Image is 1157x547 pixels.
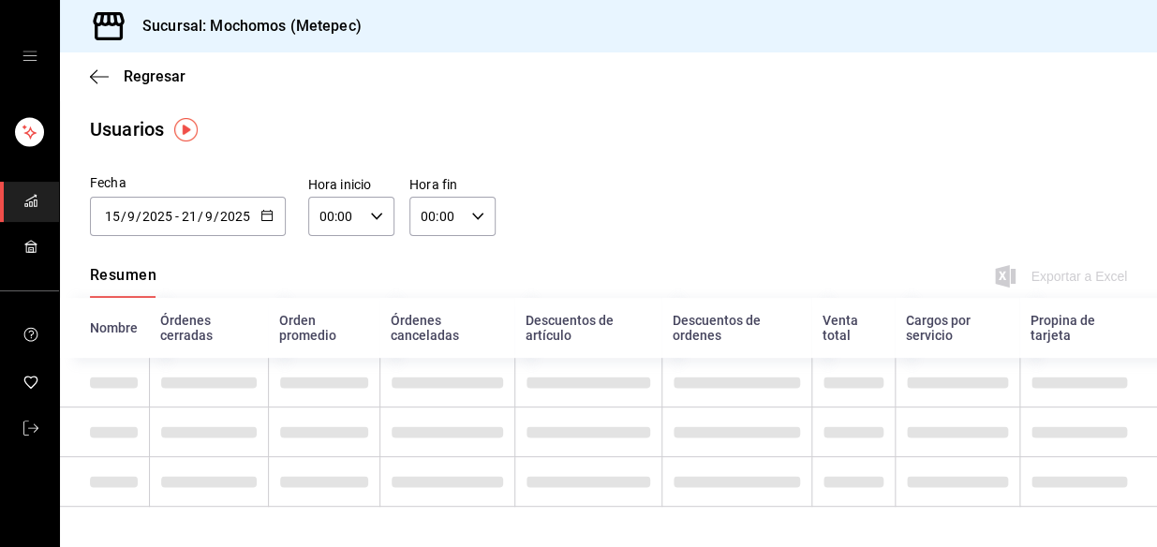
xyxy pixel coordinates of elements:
[214,209,219,224] span: /
[174,118,198,141] img: Tooltip marker
[379,298,514,358] th: Órdenes canceladas
[90,67,185,85] button: Regresar
[126,209,136,224] input: Month
[198,209,203,224] span: /
[124,67,185,85] span: Regresar
[219,209,251,224] input: Year
[204,209,214,224] input: Month
[409,178,496,191] label: Hora fin
[308,178,394,191] label: Hora inicio
[127,15,362,37] h3: Sucursal: Mochomos (Metepec)
[136,209,141,224] span: /
[121,209,126,224] span: /
[811,298,895,358] th: Venta total
[175,209,179,224] span: -
[90,115,164,143] div: Usuarios
[149,298,268,358] th: Órdenes cerradas
[141,209,173,224] input: Year
[661,298,811,358] th: Descuentos de ordenes
[1019,298,1157,358] th: Propina de tarjeta
[22,49,37,64] button: open drawer
[90,266,156,298] button: Resumen
[60,298,149,358] th: Nombre
[895,298,1019,358] th: Cargos por servicio
[104,209,121,224] input: Day
[268,298,379,358] th: Orden promedio
[90,266,156,298] div: navigation tabs
[514,298,661,358] th: Descuentos de artículo
[90,173,286,193] div: Fecha
[181,209,198,224] input: Day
